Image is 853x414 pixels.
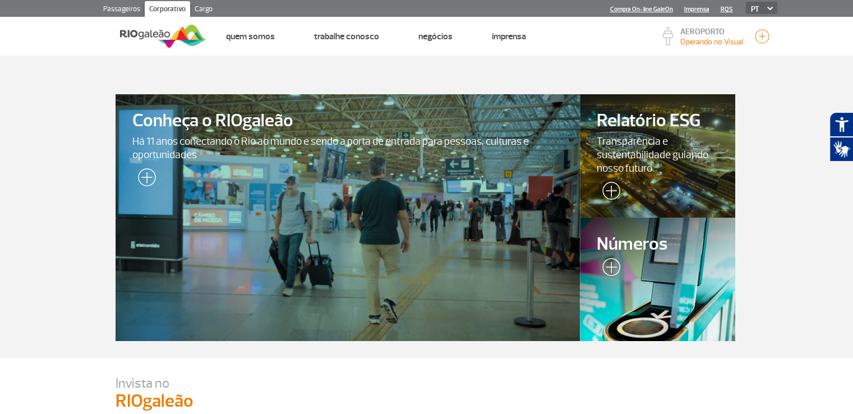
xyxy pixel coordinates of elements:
[829,112,853,162] div: Plugin de acessibilidade da Hand Talk.
[597,111,718,131] span: Relatório ESG
[116,375,738,392] p: Invista no
[597,234,718,254] span: Números
[132,168,156,191] img: leia-mais
[132,111,564,131] span: Conheça o RIOgaleão
[226,31,275,42] a: Quem Somos
[684,6,709,13] a: Imprensa
[190,1,217,19] a: Cargo
[597,258,620,280] img: leia-mais
[418,31,453,42] a: Negócios
[99,1,145,19] a: Passageiros
[145,1,190,19] a: Corporativo
[132,135,564,162] span: Há 11 anos conectando o Rio ao mundo e sendo a porta de entrada para pessoas, culturas e oportuni...
[680,36,744,48] p: Visibilidade de 10000m
[829,112,853,137] button: Abrir recursos assistivos.
[580,94,735,218] a: Relatório ESGTransparência e sustentabilidade guiando nosso futuro
[492,31,526,42] a: Imprensa
[610,6,673,13] a: Compra On-line GaleOn
[597,135,718,175] span: Transparência e sustentabilidade guiando nosso futuro
[116,392,738,411] p: RIOgaleão
[580,218,735,341] a: Números
[829,137,853,162] button: Abrir tradutor de língua de sinais.
[314,31,379,42] a: Trabalhe Conosco
[680,28,744,36] p: AEROPORTO
[116,94,580,341] a: Conheça o RIOgaleãoHá 11 anos conectando o Rio ao mundo e sendo a porta de entrada para pessoas, ...
[597,182,620,204] img: leia-mais
[721,6,733,13] a: RQS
